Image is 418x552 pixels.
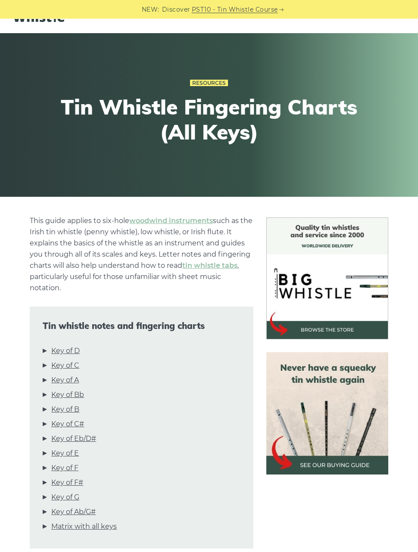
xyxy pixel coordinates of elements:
a: Key of Eb/D# [51,434,96,445]
p: This guide applies to six-hole such as the Irish tin whistle (penny whistle), low whistle, or Iri... [30,216,253,294]
a: Resources [190,80,228,87]
img: BigWhistle Tin Whistle Store [266,218,388,340]
a: Key of D [51,346,80,357]
img: tin whistle buying guide [266,353,388,474]
span: NEW: [142,5,159,15]
a: Key of C [51,360,79,372]
a: Key of F# [51,478,83,489]
a: tin whistle tabs [182,262,237,270]
a: Key of F [51,463,78,474]
a: Key of G [51,492,79,503]
a: Key of C# [51,419,84,430]
a: Key of E [51,448,79,459]
a: Key of Ab/G# [51,507,96,518]
a: Matrix with all keys [51,521,117,533]
a: woodwind instruments [129,217,213,225]
a: Key of B [51,404,79,416]
a: Key of A [51,375,79,386]
h1: Tin Whistle Fingering Charts (All Keys) [50,95,368,145]
a: Key of Bb [51,390,84,401]
span: Discover [162,5,190,15]
a: PST10 - Tin Whistle Course [192,5,278,15]
span: Tin whistle notes and fingering charts [43,321,240,332]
